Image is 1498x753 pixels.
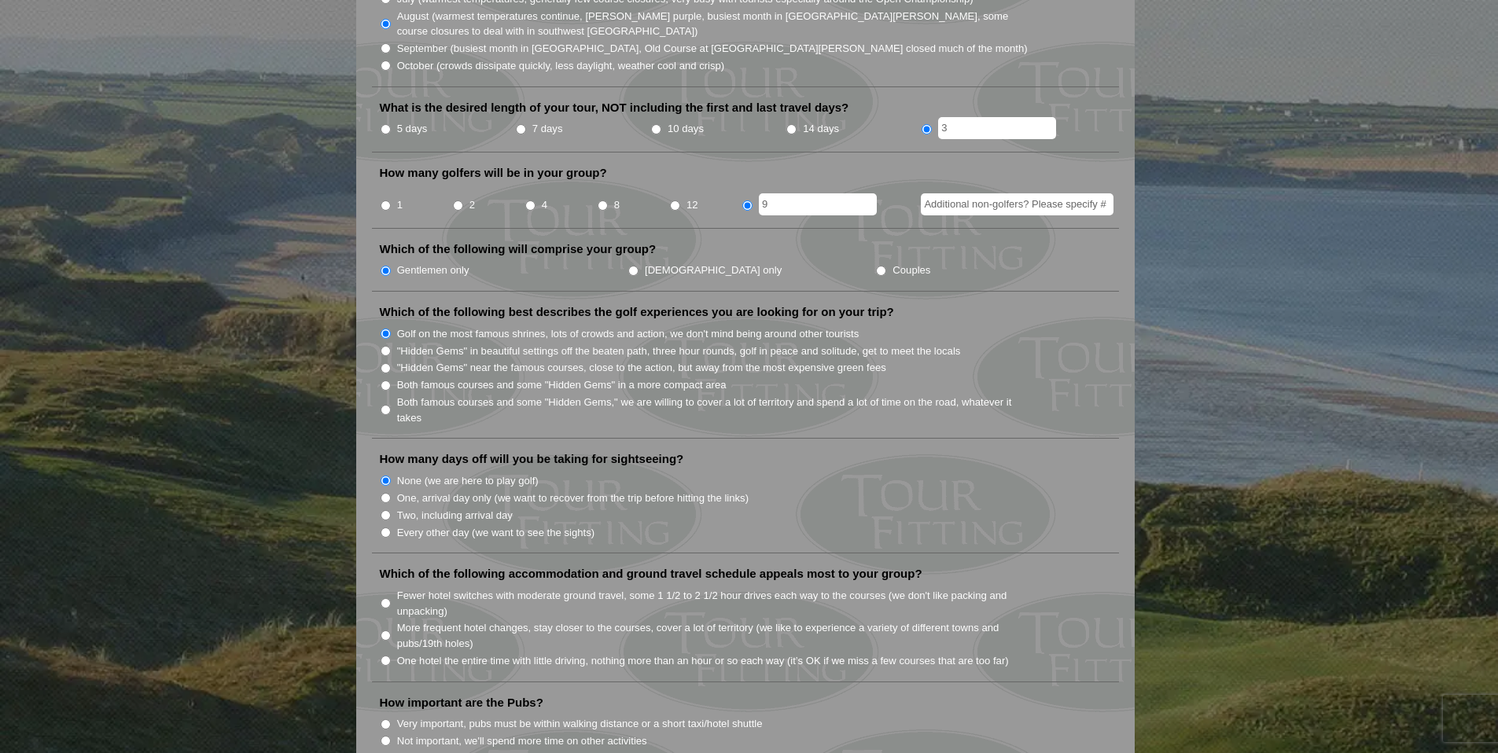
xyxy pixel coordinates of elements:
label: 8 [614,197,620,213]
label: Two, including arrival day [397,508,513,523]
label: Every other day (we want to see the sights) [397,525,594,541]
label: Fewer hotel switches with moderate ground travel, some 1 1/2 to 2 1/2 hour drives each way to the... [397,588,1029,619]
label: Golf on the most famous shrines, lots of crowds and action, we don't mind being around other tour... [397,326,859,342]
label: 12 [686,197,698,213]
label: [DEMOGRAPHIC_DATA] only [645,263,782,278]
label: "Hidden Gems" in beautiful settings off the beaten path, three hour rounds, golf in peace and sol... [397,343,961,359]
label: 1 [397,197,403,213]
label: Both famous courses and some "Hidden Gems" in a more compact area [397,377,727,393]
label: "Hidden Gems" near the famous courses, close to the action, but away from the most expensive gree... [397,360,886,376]
input: Additional non-golfers? Please specify # [921,193,1113,215]
label: How many days off will you be taking for sightseeing? [380,451,684,467]
label: One hotel the entire time with little driving, nothing more than an hour or so each way (it’s OK ... [397,653,1009,669]
label: August (warmest temperatures continue, [PERSON_NAME] purple, busiest month in [GEOGRAPHIC_DATA][P... [397,9,1029,39]
label: How many golfers will be in your group? [380,165,607,181]
label: Not important, we'll spend more time on other activities [397,733,647,749]
label: 7 days [532,121,563,137]
label: Gentlemen only [397,263,469,278]
label: October (crowds dissipate quickly, less daylight, weather cool and crisp) [397,58,725,74]
label: September (busiest month in [GEOGRAPHIC_DATA], Old Course at [GEOGRAPHIC_DATA][PERSON_NAME] close... [397,41,1028,57]
label: 2 [469,197,475,213]
label: Which of the following will comprise your group? [380,241,657,257]
label: Both famous courses and some "Hidden Gems," we are willing to cover a lot of territory and spend ... [397,395,1029,425]
label: One, arrival day only (we want to recover from the trip before hitting the links) [397,490,749,506]
label: 10 days [668,121,704,137]
label: 14 days [803,121,839,137]
label: 5 days [397,121,428,137]
label: Couples [893,263,930,278]
label: Which of the following best describes the golf experiences you are looking for on your trip? [380,304,894,320]
label: 4 [542,197,547,213]
label: More frequent hotel changes, stay closer to the courses, cover a lot of territory (we like to exp... [397,620,1029,651]
label: None (we are here to play golf) [397,473,539,489]
input: Other [938,117,1056,139]
label: How important are the Pubs? [380,695,543,711]
input: Other [759,193,877,215]
label: What is the desired length of your tour, NOT including the first and last travel days? [380,100,849,116]
label: Which of the following accommodation and ground travel schedule appeals most to your group? [380,566,922,582]
label: Very important, pubs must be within walking distance or a short taxi/hotel shuttle [397,716,763,732]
